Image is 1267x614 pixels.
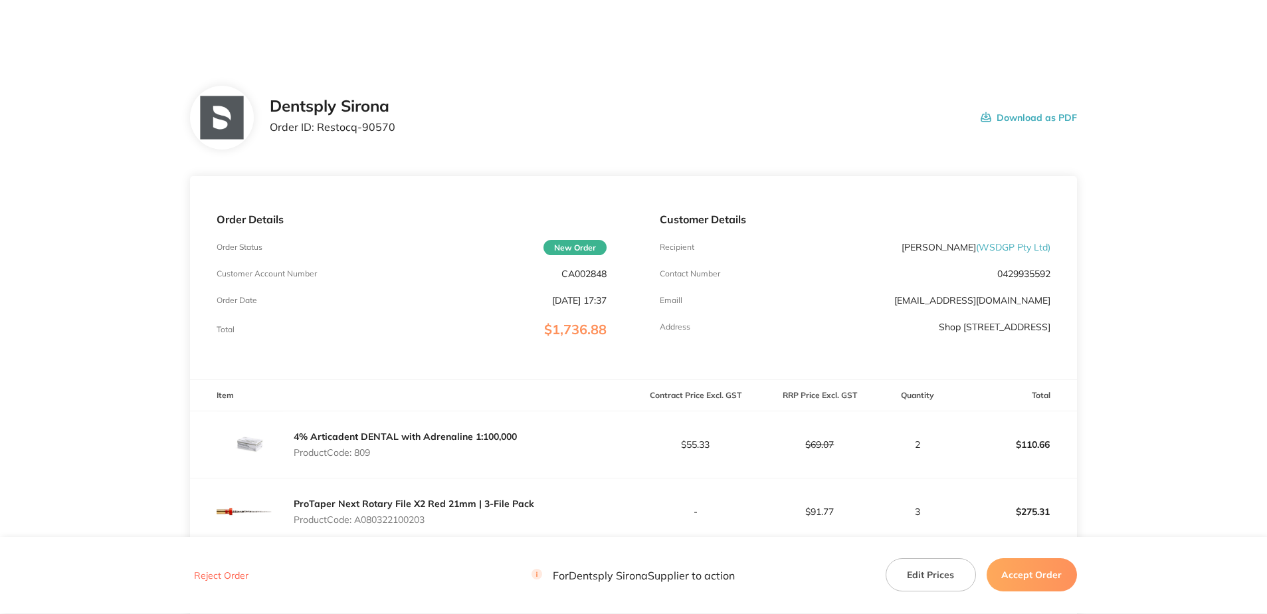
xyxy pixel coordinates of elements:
[882,380,953,411] th: Quantity
[217,296,257,305] p: Order Date
[997,268,1050,279] p: 0429935592
[217,213,607,225] p: Order Details
[543,240,607,255] span: New Order
[902,242,1050,253] p: [PERSON_NAME]
[217,411,283,478] img: OXZkd2t3dQ
[660,296,682,305] p: Emaill
[953,429,1076,460] p: $110.66
[886,559,976,592] button: Edit Prices
[953,380,1077,411] th: Total
[69,19,202,41] a: Restocq logo
[217,325,235,334] p: Total
[200,96,243,140] img: NTllNzd2NQ
[634,506,757,517] p: -
[532,569,735,582] p: For Dentsply Sirona Supplier to action
[294,498,534,510] a: ProTaper Next Rotary File X2 Red 21mm | 3-File Pack
[660,213,1050,225] p: Customer Details
[882,506,952,517] p: 3
[217,478,283,545] img: ZmZ6YzVkdA
[294,447,517,458] p: Product Code: 809
[758,506,881,517] p: $91.77
[981,97,1077,138] button: Download as PDF
[190,380,633,411] th: Item
[976,241,1050,253] span: ( WSDGP Pty Ltd )
[552,295,607,306] p: [DATE] 17:37
[69,19,202,39] img: Restocq logo
[294,514,534,525] p: Product Code: A080322100203
[660,243,694,252] p: Recipient
[660,322,690,332] p: Address
[633,380,757,411] th: Contract Price Excl. GST
[882,439,952,450] p: 2
[660,269,720,278] p: Contact Number
[939,322,1050,332] p: Shop [STREET_ADDRESS]
[758,439,881,450] p: $69.07
[217,243,262,252] p: Order Status
[894,294,1050,306] a: [EMAIL_ADDRESS][DOMAIN_NAME]
[217,269,317,278] p: Customer Account Number
[757,380,882,411] th: RRP Price Excl. GST
[294,431,517,443] a: 4% Articadent DENTAL with Adrenaline 1:100,000
[561,268,607,279] p: CA002848
[544,321,607,338] span: $1,736.88
[987,559,1077,592] button: Accept Order
[634,439,757,450] p: $55.33
[190,570,252,582] button: Reject Order
[270,121,395,133] p: Order ID: Restocq- 90570
[953,496,1076,528] p: $275.31
[270,97,395,116] h2: Dentsply Sirona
